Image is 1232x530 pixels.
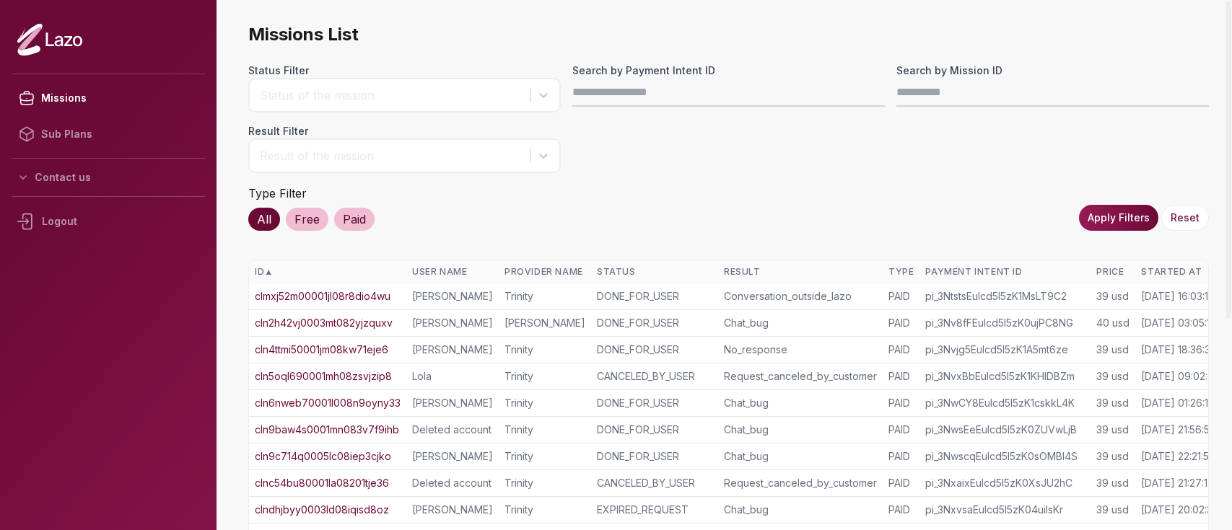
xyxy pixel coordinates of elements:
[1096,503,1130,517] div: 39 usd
[255,476,389,490] a: clnc54bu80001la08201tje36
[1096,316,1130,330] div: 40 usd
[248,186,307,200] label: Type Filter
[255,423,399,437] a: cln9baw4s0001mn083v7f9ihb
[504,476,585,490] div: Trinity
[504,289,585,304] div: Trinity
[504,266,585,278] div: Provider Name
[1141,396,1215,410] div: [DATE] 01:26:19
[888,503,914,517] div: PAID
[888,449,914,464] div: PAID
[724,369,877,384] div: Request_canceled_by_customer
[888,396,914,410] div: PAID
[504,449,585,464] div: Trinity
[248,124,561,138] label: Result Filter
[286,208,328,231] div: Free
[724,503,877,517] div: Chat_bug
[1161,205,1209,231] button: Reset
[255,266,401,278] div: ID
[12,164,205,190] button: Contact us
[412,289,493,304] div: [PERSON_NAME]
[724,449,877,464] div: Chat_bug
[412,449,493,464] div: [PERSON_NAME]
[925,343,1085,357] div: pi_3Nvjg5Eulcd5I5zK1A5mt6ze
[12,80,205,116] a: Missions
[1096,476,1130,490] div: 39 usd
[925,266,1085,278] div: Payment Intent ID
[255,396,401,410] a: cln6nweb70001l008n9oyny33
[597,423,712,437] div: DONE_FOR_USER
[1141,476,1213,490] div: [DATE] 21:27:13
[255,343,388,357] a: cln4ttmi50001jm08kw71eje6
[504,369,585,384] div: Trinity
[260,147,523,164] div: Result of the mission
[888,266,914,278] div: Type
[1141,369,1218,384] div: [DATE] 09:02:01
[504,423,585,437] div: Trinity
[597,503,712,517] div: EXPIRED_REQUEST
[597,316,712,330] div: DONE_FOR_USER
[597,449,712,464] div: DONE_FOR_USER
[1141,266,1219,278] div: Started At
[248,208,280,231] div: All
[925,289,1085,304] div: pi_3NtstsEulcd5I5zK1MsLT9C2
[412,369,493,384] div: Lola
[572,63,885,78] label: Search by Payment Intent ID
[1096,289,1130,304] div: 39 usd
[255,316,393,330] a: cln2h42vj0003mt082yjzquxv
[724,266,877,278] div: Result
[1096,266,1130,278] div: Price
[1096,396,1130,410] div: 39 usd
[504,343,585,357] div: Trinity
[264,266,273,278] span: ▲
[255,289,390,304] a: clmxj52m00001jl08r8dio4wu
[724,423,877,437] div: Chat_bug
[260,87,523,104] div: Status of the mission
[888,289,914,304] div: PAID
[504,503,585,517] div: Trinity
[724,289,877,304] div: Conversation_outside_lazo
[255,503,389,517] a: clndhjbyy0003ld08iqisd8oz
[12,203,205,240] div: Logout
[504,396,585,410] div: Trinity
[724,316,877,330] div: Chat_bug
[12,116,205,152] a: Sub Plans
[412,476,493,490] div: Deleted account
[888,369,914,384] div: PAID
[1096,343,1130,357] div: 39 usd
[597,289,712,304] div: DONE_FOR_USER
[888,423,914,437] div: PAID
[597,396,712,410] div: DONE_FOR_USER
[412,266,493,278] div: User Name
[412,316,493,330] div: [PERSON_NAME]
[724,476,877,490] div: Request_canceled_by_customer
[597,369,712,384] div: CANCELED_BY_USER
[255,369,392,384] a: cln5oql690001mh08zsvjzip8
[1096,449,1130,464] div: 39 usd
[255,449,391,464] a: cln9c714q0005lc08iep3cjko
[925,423,1085,437] div: pi_3NwsEeEulcd5I5zK0ZUVwLjB
[925,503,1085,517] div: pi_3NxvsaEulcd5I5zK04uiIsKr
[1079,205,1158,231] button: Apply Filters
[412,423,493,437] div: Deleted account
[597,476,712,490] div: CANCELED_BY_USER
[597,343,712,357] div: DONE_FOR_USER
[925,476,1085,490] div: pi_3NxaixEulcd5I5zK0XsJU2hC
[888,476,914,490] div: PAID
[925,396,1085,410] div: pi_3NwCY8Eulcd5I5zK1cskkL4K
[1096,369,1130,384] div: 39 usd
[1141,316,1216,330] div: [DATE] 03:05:15
[925,316,1085,330] div: pi_3Nv8fFEulcd5I5zK0ujPC8NG
[597,266,712,278] div: Status
[334,208,375,231] div: Paid
[248,23,1209,46] span: Missions List
[925,369,1085,384] div: pi_3NvxBbEulcd5I5zK1KHIDBZm
[925,449,1085,464] div: pi_3NwscqEulcd5I5zK0sOMBI4S
[888,343,914,357] div: PAID
[724,396,877,410] div: Chat_bug
[1141,343,1216,357] div: [DATE] 18:36:35
[504,316,585,330] div: [PERSON_NAME]
[412,343,493,357] div: [PERSON_NAME]
[1141,449,1215,464] div: [DATE] 22:21:58
[724,343,877,357] div: No_response
[1141,423,1216,437] div: [DATE] 21:56:59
